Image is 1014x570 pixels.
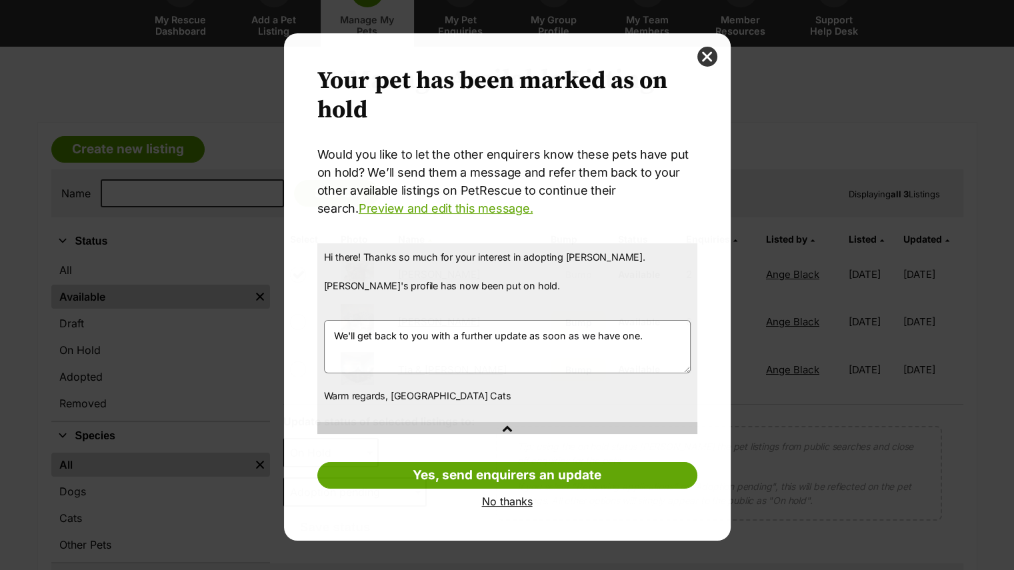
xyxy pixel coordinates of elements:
p: Would you like to let the other enquirers know these pets have put on hold? We’ll send them a mes... [317,145,697,217]
a: Preview and edit this message. [359,201,533,215]
textarea: We'll get back to you with a further update as soon as we have one. [324,320,691,373]
a: No thanks [317,495,697,507]
a: Yes, send enquirers an update [317,462,697,489]
h2: Your pet has been marked as on hold [317,67,697,125]
button: close [697,47,717,67]
p: Hi there! Thanks so much for your interest in adopting [PERSON_NAME]. [PERSON_NAME]'s profile has... [324,250,691,307]
p: Warm regards, [GEOGRAPHIC_DATA] Cats [324,389,691,403]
